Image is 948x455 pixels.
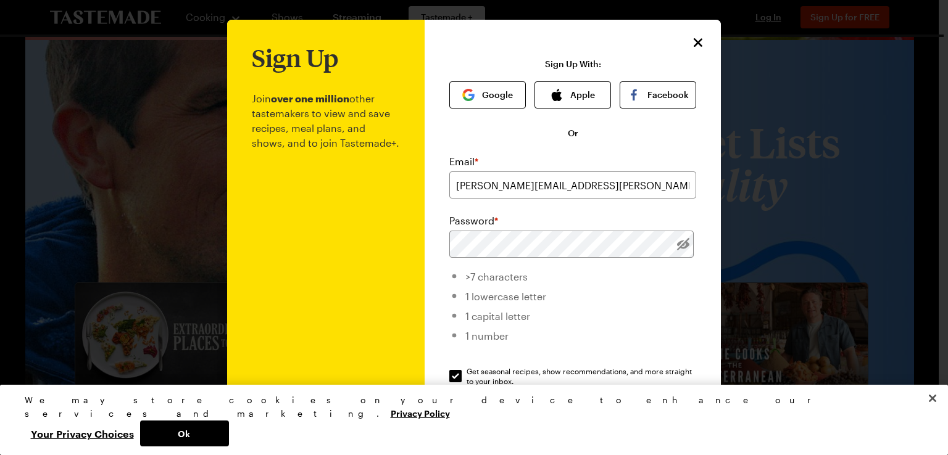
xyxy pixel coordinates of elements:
[465,330,509,342] span: 1 number
[620,81,696,109] button: Facebook
[449,81,526,109] button: Google
[465,310,530,322] span: 1 capital letter
[140,420,229,446] button: Ok
[449,154,478,169] label: Email
[690,35,706,51] button: Close
[25,393,913,446] div: Privacy
[271,92,349,104] b: over one million
[919,385,946,412] button: Close
[25,393,913,420] div: We may store cookies on your device to enhance our services and marketing.
[467,366,697,386] span: Get seasonal recipes, show recommendations, and more straight to your inbox.
[252,44,338,72] h1: Sign Up
[465,290,546,302] span: 1 lowercase letter
[534,81,611,109] button: Apple
[465,271,528,282] span: >7 characters
[449,213,498,228] label: Password
[391,407,450,419] a: More information about your privacy, opens in a new tab
[449,370,462,382] input: Get seasonal recipes, show recommendations, and more straight to your inbox.
[568,127,578,139] span: Or
[545,59,601,69] p: Sign Up With:
[25,420,140,446] button: Your Privacy Choices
